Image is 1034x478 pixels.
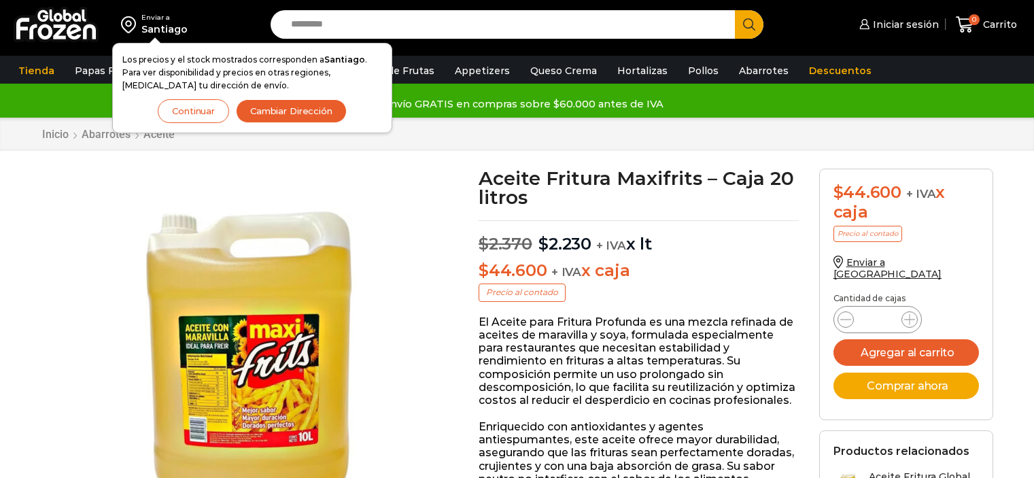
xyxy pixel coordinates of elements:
[479,234,532,254] bdi: 2.370
[952,9,1020,41] a: 0 Carrito
[856,11,939,38] a: Iniciar sesión
[865,310,891,329] input: Product quantity
[12,58,61,84] a: Tienda
[551,265,581,279] span: + IVA
[869,18,939,31] span: Iniciar sesión
[479,315,799,407] p: El Aceite para Fritura Profunda es una mezcla refinada de aceites de maravilla y soya, formulada ...
[610,58,674,84] a: Hortalizas
[802,58,878,84] a: Descuentos
[833,256,942,280] a: Enviar a [GEOGRAPHIC_DATA]
[479,260,489,280] span: $
[141,22,188,36] div: Santiago
[523,58,604,84] a: Queso Crema
[81,128,131,141] a: Abarrotes
[833,294,979,303] p: Cantidad de cajas
[41,128,69,141] a: Inicio
[479,284,566,301] p: Precio al contado
[479,260,547,280] bdi: 44.600
[236,99,347,123] button: Cambiar Dirección
[41,128,175,141] nav: Breadcrumb
[538,234,549,254] span: $
[538,234,591,254] bdi: 2.230
[121,13,141,36] img: address-field-icon.svg
[324,54,365,65] strong: Santiago
[122,53,382,92] p: Los precios y el stock mostrados corresponden a . Para ver disponibilidad y precios en otras regi...
[68,58,143,84] a: Papas Fritas
[833,339,979,366] button: Agregar al carrito
[681,58,725,84] a: Pollos
[479,220,799,254] p: x lt
[833,183,979,222] div: x caja
[735,10,763,39] button: Search button
[448,58,517,84] a: Appetizers
[349,58,441,84] a: Pulpa de Frutas
[906,187,936,201] span: + IVA
[833,445,969,458] h2: Productos relacionados
[833,182,844,202] span: $
[479,261,799,281] p: x caja
[479,234,489,254] span: $
[833,182,901,202] bdi: 44.600
[158,99,229,123] button: Continuar
[833,226,902,242] p: Precio al contado
[596,239,626,252] span: + IVA
[833,373,979,399] button: Comprar ahora
[980,18,1017,31] span: Carrito
[141,13,188,22] div: Enviar a
[143,128,175,141] a: Aceite
[969,14,980,25] span: 0
[732,58,795,84] a: Abarrotes
[479,169,799,207] h1: Aceite Fritura Maxifrits – Caja 20 litros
